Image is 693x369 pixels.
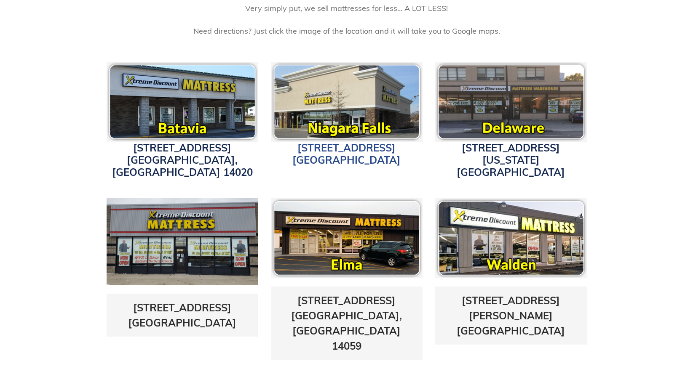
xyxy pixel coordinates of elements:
img: pf-c8c7db02--bataviaicon.png [107,62,258,142]
a: [STREET_ADDRESS][GEOGRAPHIC_DATA] [292,141,401,166]
a: [STREET_ADDRESS][GEOGRAPHIC_DATA], [GEOGRAPHIC_DATA] 14059 [291,294,402,352]
img: transit-store-photo2-1642015179745.jpg [107,198,258,285]
a: [STREET_ADDRESS][GEOGRAPHIC_DATA], [GEOGRAPHIC_DATA] 14020 [112,141,253,178]
a: [STREET_ADDRESS][PERSON_NAME][GEOGRAPHIC_DATA] [457,294,565,337]
a: [STREET_ADDRESS][GEOGRAPHIC_DATA] [128,301,236,329]
img: pf-8166afa1--elmaicon.png [271,198,423,278]
img: pf-118c8166--delawareicon.png [435,62,587,142]
img: Xtreme Discount Mattress Niagara Falls [271,62,423,142]
a: [STREET_ADDRESS][US_STATE][GEOGRAPHIC_DATA] [457,141,565,178]
img: pf-16118c81--waldenicon.png [435,198,587,278]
